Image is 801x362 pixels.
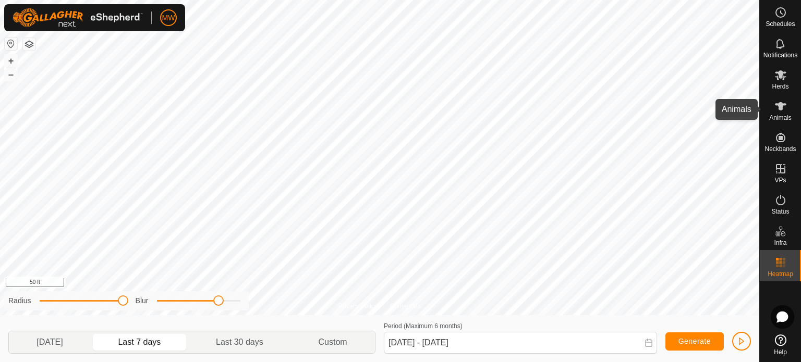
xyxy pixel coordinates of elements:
[766,21,795,27] span: Schedules
[23,38,35,51] button: Map Layers
[338,302,378,311] a: Privacy Policy
[390,302,421,311] a: Contact Us
[384,322,463,330] label: Period (Maximum 6 months)
[764,146,796,152] span: Neckbands
[216,336,263,348] span: Last 30 days
[118,336,161,348] span: Last 7 days
[768,271,793,277] span: Heatmap
[774,240,786,246] span: Infra
[771,208,789,215] span: Status
[5,55,17,67] button: +
[13,8,143,27] img: Gallagher Logo
[8,295,31,306] label: Radius
[678,337,711,345] span: Generate
[37,336,63,348] span: [DATE]
[772,83,788,90] span: Herds
[162,13,175,23] span: MW
[5,38,17,50] button: Reset Map
[136,295,149,306] label: Blur
[665,332,724,351] button: Generate
[5,68,17,81] button: –
[774,349,787,355] span: Help
[760,330,801,359] a: Help
[769,115,792,121] span: Animals
[774,177,786,183] span: VPs
[319,336,347,348] span: Custom
[763,52,797,58] span: Notifications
